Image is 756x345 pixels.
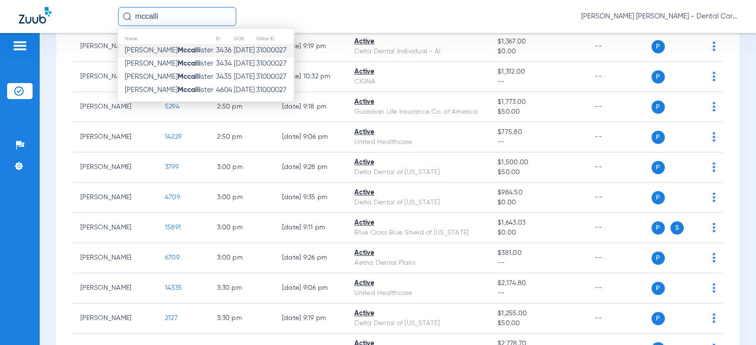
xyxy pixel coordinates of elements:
[233,70,256,84] td: [DATE]
[713,132,715,142] img: group-dot-blue.svg
[275,213,347,243] td: [DATE] 9:11 PM
[498,278,580,288] span: $2,174.80
[713,42,715,51] img: group-dot-blue.svg
[498,248,580,258] span: $381.00
[354,127,482,137] div: Active
[125,60,214,67] span: [PERSON_NAME] ster
[498,309,580,319] span: $1,255.00
[652,101,665,114] span: P
[125,86,214,93] span: [PERSON_NAME] ster
[73,213,157,243] td: [PERSON_NAME]
[498,288,580,298] span: --
[178,73,201,80] strong: Mccalli
[354,188,482,198] div: Active
[498,258,580,268] span: --
[233,84,256,97] td: [DATE]
[209,92,275,122] td: 2:50 PM
[19,7,52,24] img: Zuub Logo
[209,152,275,183] td: 3:00 PM
[178,86,201,93] strong: Mccalli
[587,152,651,183] td: --
[354,158,482,168] div: Active
[354,278,482,288] div: Active
[73,273,157,303] td: [PERSON_NAME]
[215,34,233,44] th: ID
[275,273,347,303] td: [DATE] 9:06 PM
[354,288,482,298] div: United Healthcare
[256,34,294,44] th: Office ID
[713,313,715,323] img: group-dot-blue.svg
[73,183,157,213] td: [PERSON_NAME]
[118,34,215,44] th: Name
[73,62,157,92] td: [PERSON_NAME]
[587,92,651,122] td: --
[498,37,580,47] span: $1,367.00
[587,32,651,62] td: --
[209,122,275,152] td: 2:50 PM
[165,103,180,110] span: 5294
[165,164,179,170] span: 3799
[713,223,715,232] img: group-dot-blue.svg
[178,47,201,54] strong: Mccalli
[354,218,482,228] div: Active
[209,303,275,334] td: 3:30 PM
[275,32,347,62] td: [DATE] 9:19 PM
[498,198,580,208] span: $0.00
[713,72,715,81] img: group-dot-blue.svg
[275,122,347,152] td: [DATE] 9:06 PM
[275,152,347,183] td: [DATE] 9:28 PM
[165,285,182,291] span: 14335
[354,309,482,319] div: Active
[587,303,651,334] td: --
[354,137,482,147] div: United Healthcare
[354,198,482,208] div: Delta Dental of [US_STATE]
[275,62,347,92] td: [DATE] 10:32 PM
[118,7,236,26] input: Search for patients
[73,243,157,273] td: [PERSON_NAME]
[652,131,665,144] span: P
[498,319,580,328] span: $50.00
[498,218,580,228] span: $1,643.03
[652,282,665,295] span: P
[587,122,651,152] td: --
[354,77,482,87] div: CIGNA
[652,161,665,174] span: P
[275,183,347,213] td: [DATE] 9:35 PM
[256,70,294,84] td: 31000027
[256,84,294,97] td: 31000027
[354,168,482,177] div: Delta Dental of [US_STATE]
[354,228,482,238] div: Blue Cross Blue Shield of [US_STATE]
[498,67,580,77] span: $1,312.00
[73,152,157,183] td: [PERSON_NAME]
[587,62,651,92] td: --
[165,315,178,321] span: 2127
[652,312,665,325] span: P
[587,243,651,273] td: --
[713,193,715,202] img: group-dot-blue.svg
[354,107,482,117] div: Guardian Life Insurance Co. of America
[713,253,715,262] img: group-dot-blue.svg
[713,102,715,111] img: group-dot-blue.svg
[215,57,233,70] td: 3434
[209,273,275,303] td: 3:30 PM
[498,158,580,168] span: $1,500.00
[713,162,715,172] img: group-dot-blue.svg
[73,92,157,122] td: [PERSON_NAME]
[215,44,233,57] td: 3436
[498,137,580,147] span: --
[587,213,651,243] td: --
[652,252,665,265] span: P
[275,303,347,334] td: [DATE] 9:19 PM
[256,57,294,70] td: 31000027
[73,122,157,152] td: [PERSON_NAME]
[275,92,347,122] td: [DATE] 9:18 PM
[652,191,665,204] span: P
[354,67,482,77] div: Active
[354,37,482,47] div: Active
[587,183,651,213] td: --
[233,34,256,44] th: DOB
[498,97,580,107] span: $1,773.00
[165,194,180,201] span: 4709
[498,47,580,57] span: $0.00
[12,40,27,51] img: hamburger-icon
